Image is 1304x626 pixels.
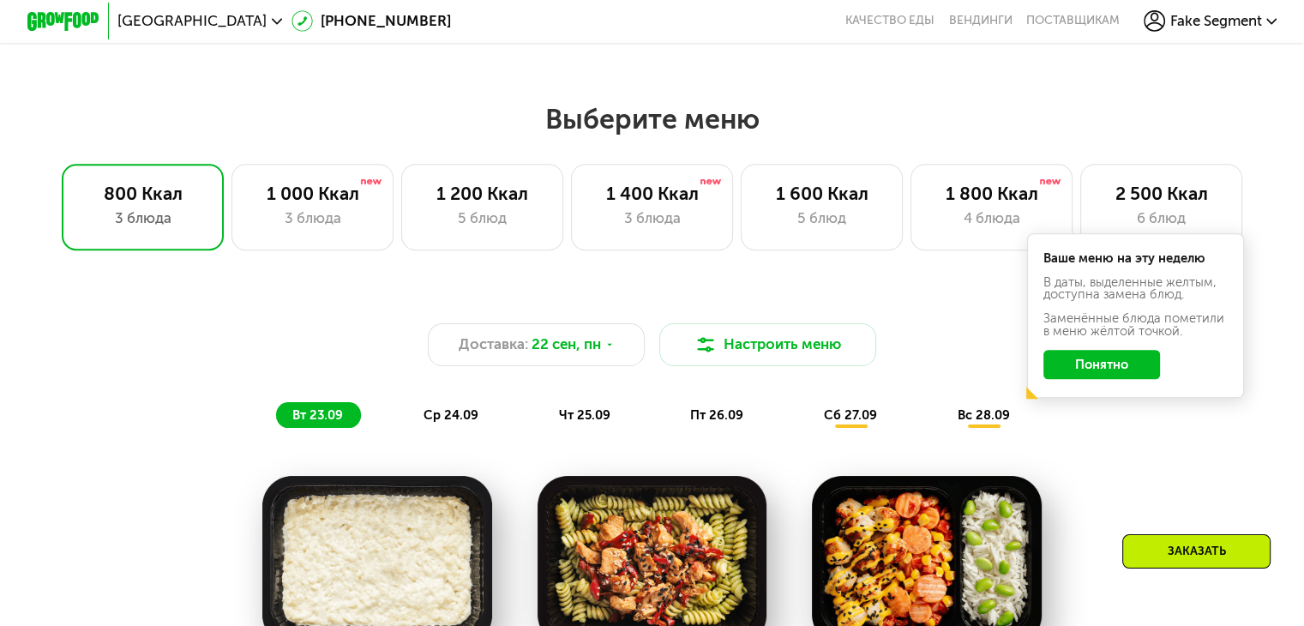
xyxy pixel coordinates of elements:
[929,183,1054,204] div: 1 800 Ккал
[824,407,877,423] span: сб 27.09
[958,407,1010,423] span: вс 28.09
[948,14,1012,28] a: Вендинги
[58,102,1247,136] h2: Выберите меню
[532,334,601,355] span: 22 сен, пн
[929,208,1054,229] div: 4 блюда
[117,14,267,28] span: [GEOGRAPHIC_DATA]
[1043,312,1229,338] div: Заменённые блюда пометили в меню жёлтой точкой.
[760,208,884,229] div: 5 блюд
[1043,276,1229,302] div: В даты, выделенные желтым, доступна замена блюд.
[845,14,934,28] a: Качество еды
[590,183,714,204] div: 1 400 Ккал
[760,183,884,204] div: 1 600 Ккал
[81,208,205,229] div: 3 блюда
[420,208,544,229] div: 5 блюд
[459,334,528,355] span: Доставка:
[1043,350,1160,379] button: Понятно
[1169,14,1261,28] span: Fake Segment
[1122,534,1271,569] div: Заказать
[424,407,478,423] span: ср 24.09
[559,407,610,423] span: чт 25.09
[250,208,375,229] div: 3 блюда
[420,183,544,204] div: 1 200 Ккал
[690,407,743,423] span: пт 26.09
[1099,183,1223,204] div: 2 500 Ккал
[1099,208,1223,229] div: 6 блюд
[659,323,877,367] button: Настроить меню
[292,407,343,423] span: вт 23.09
[1026,14,1120,28] div: поставщикам
[291,10,451,32] a: [PHONE_NUMBER]
[250,183,375,204] div: 1 000 Ккал
[590,208,714,229] div: 3 блюда
[1043,252,1229,265] div: Ваше меню на эту неделю
[81,183,205,204] div: 800 Ккал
